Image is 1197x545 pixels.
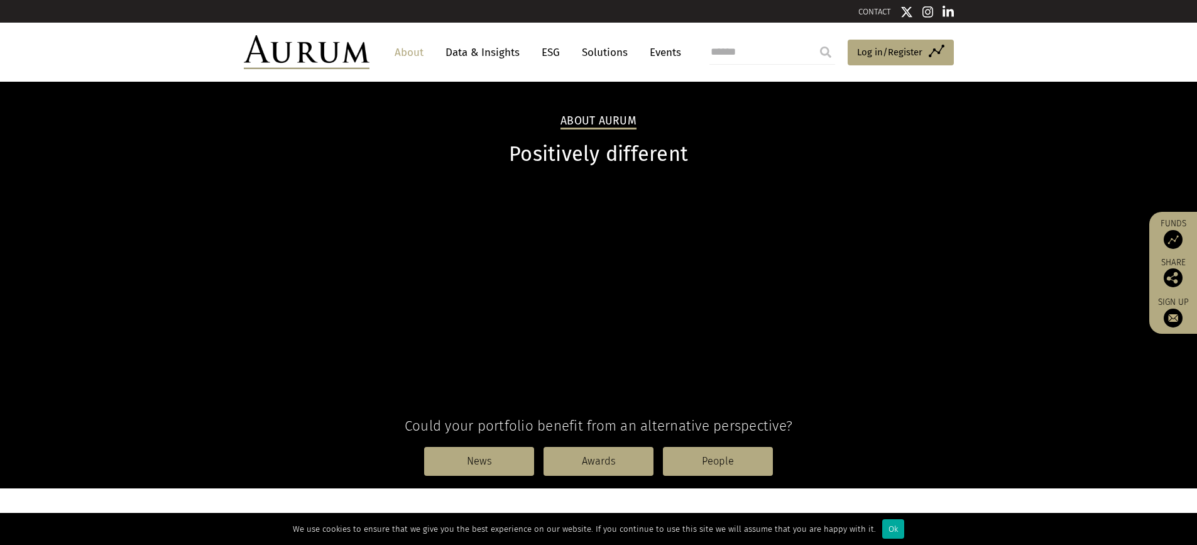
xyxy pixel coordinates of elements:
div: Share [1156,258,1191,287]
a: Log in/Register [848,40,954,66]
a: Events [643,41,681,64]
a: Awards [544,447,653,476]
img: Linkedin icon [943,6,954,18]
h2: About Aurum [560,114,637,129]
img: Aurum [244,35,369,69]
img: Access Funds [1164,230,1183,249]
img: Instagram icon [922,6,934,18]
img: Share this post [1164,268,1183,287]
h4: Could your portfolio benefit from an alternative perspective? [244,417,954,434]
a: Sign up [1156,297,1191,328]
span: Log in/Register [857,45,922,60]
input: Submit [813,40,838,65]
a: CONTACT [858,7,891,16]
a: People [663,447,773,476]
a: ESG [535,41,566,64]
img: Sign up to our newsletter [1164,309,1183,328]
h1: Positively different [244,142,954,167]
a: News [424,447,534,476]
a: Solutions [576,41,634,64]
img: Twitter icon [900,6,913,18]
div: Ok [882,519,904,539]
a: Funds [1156,218,1191,249]
a: Data & Insights [439,41,526,64]
a: About [388,41,430,64]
